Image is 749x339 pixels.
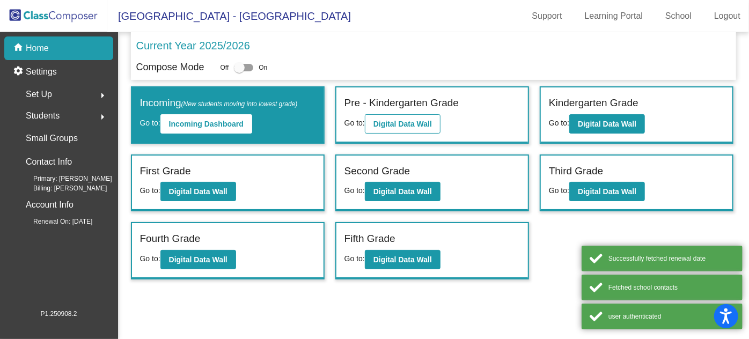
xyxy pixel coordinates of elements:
[549,186,569,195] span: Go to:
[706,8,749,25] a: Logout
[26,108,60,123] span: Students
[96,110,109,123] mat-icon: arrow_right
[26,65,57,78] p: Settings
[160,182,236,201] button: Digital Data Wall
[16,217,92,226] span: Renewal On: [DATE]
[140,164,191,179] label: First Grade
[160,114,252,134] button: Incoming Dashboard
[13,42,26,55] mat-icon: home
[13,65,26,78] mat-icon: settings
[221,63,229,72] span: Off
[608,283,735,292] div: Fetched school contacts
[344,95,459,111] label: Pre - Kindergarten Grade
[549,164,603,179] label: Third Grade
[140,119,160,127] span: Go to:
[16,174,112,183] span: Primary: [PERSON_NAME]
[140,186,160,195] span: Go to:
[140,95,298,111] label: Incoming
[569,182,645,201] button: Digital Data Wall
[160,250,236,269] button: Digital Data Wall
[26,197,74,212] p: Account Info
[169,255,227,264] b: Digital Data Wall
[26,87,52,102] span: Set Up
[181,100,298,108] span: (New students moving into lowest grade)
[578,187,636,196] b: Digital Data Wall
[344,164,410,179] label: Second Grade
[344,119,365,127] span: Go to:
[578,120,636,128] b: Digital Data Wall
[96,89,109,102] mat-icon: arrow_right
[524,8,571,25] a: Support
[576,8,652,25] a: Learning Portal
[344,254,365,263] span: Go to:
[657,8,700,25] a: School
[608,254,735,263] div: Successfully fetched renewal date
[136,38,250,54] p: Current Year 2025/2026
[365,182,440,201] button: Digital Data Wall
[344,231,395,247] label: Fifth Grade
[136,60,204,75] p: Compose Mode
[26,154,72,169] p: Contact Info
[373,255,432,264] b: Digital Data Wall
[373,187,432,196] b: Digital Data Wall
[169,187,227,196] b: Digital Data Wall
[107,8,351,25] span: [GEOGRAPHIC_DATA] - [GEOGRAPHIC_DATA]
[569,114,645,134] button: Digital Data Wall
[26,131,78,146] p: Small Groups
[549,95,638,111] label: Kindergarten Grade
[365,114,440,134] button: Digital Data Wall
[549,119,569,127] span: Go to:
[608,312,735,321] div: user authenticated
[140,254,160,263] span: Go to:
[259,63,267,72] span: On
[373,120,432,128] b: Digital Data Wall
[16,183,107,193] span: Billing: [PERSON_NAME]
[140,231,201,247] label: Fourth Grade
[26,42,49,55] p: Home
[169,120,244,128] b: Incoming Dashboard
[365,250,440,269] button: Digital Data Wall
[344,186,365,195] span: Go to:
